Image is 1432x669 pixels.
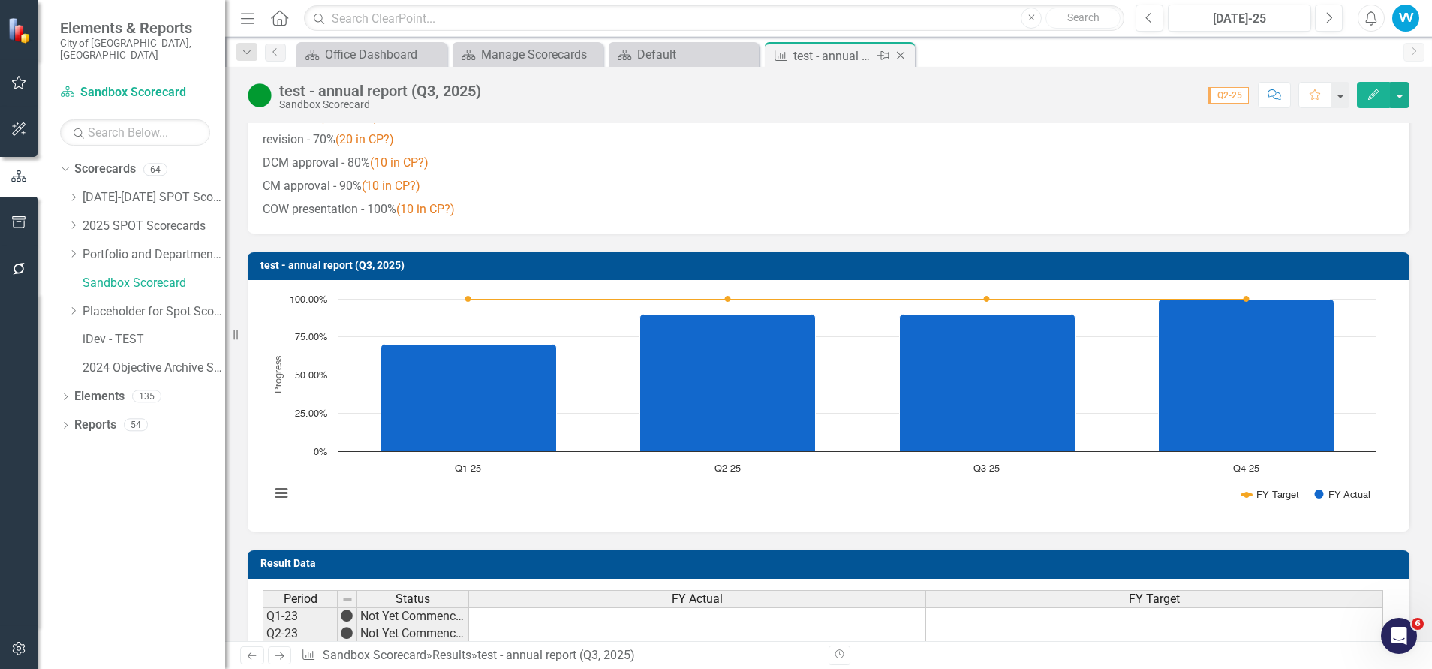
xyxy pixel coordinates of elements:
button: Search [1045,8,1121,29]
img: I7o6wrAcv4fx12S+DnvatIAAAAASUVORK5CYII= [341,627,353,639]
path: Q3-25, 90. FY Actual. [900,315,1076,452]
img: Proceeding as Anticipated [248,83,272,107]
button: View chart menu, Chart [271,483,292,504]
iframe: Intercom live chat [1381,618,1417,654]
svg: Interactive chart [263,291,1383,517]
div: test - annual report (Q3, 2025) [793,47,874,65]
a: Sandbox Scorecard [83,275,225,292]
span: (10 in CP?) [370,155,429,170]
div: [DATE]-25 [1173,10,1306,28]
div: 54 [124,419,148,432]
text: Q1-25 [455,464,481,474]
a: 2024 Objective Archive Scorecard [83,360,225,377]
small: City of [GEOGRAPHIC_DATA], [GEOGRAPHIC_DATA] [60,37,210,62]
p: revision - 70% [263,128,1394,152]
span: Status [396,592,430,606]
g: FY Actual, series 2 of 2. Bar series with 4 bars. [381,300,1334,452]
text: Q2-25 [714,464,741,474]
a: Placeholder for Spot Scorecards [83,303,225,321]
p: COW presentation - 100% [263,198,1394,218]
text: Progress [274,357,284,394]
span: (20 in CP?) [335,132,394,146]
button: [DATE]-25 [1168,5,1311,32]
a: Sandbox Scorecard [323,648,426,662]
text: 75.00% [295,333,327,342]
td: Q2-23 [263,625,338,643]
span: FY Actual [672,592,723,606]
p: DCM approval - 80% [263,152,1394,175]
a: Portfolio and Department Scorecards [83,246,225,264]
text: Q3-25 [973,464,1000,474]
p: CM approval - 90% [263,175,1394,198]
div: test - annual report (Q3, 2025) [279,83,481,99]
a: Scorecards [74,161,136,178]
a: [DATE]-[DATE] SPOT Scorecards [83,189,225,206]
path: Q4-25, 100. FY Actual. [1159,300,1334,452]
button: Show FY Target [1242,489,1298,500]
text: 100.00% [290,295,327,305]
div: 135 [132,390,161,403]
span: Period [284,592,317,606]
span: FY Target [1129,592,1180,606]
div: » » [301,647,817,664]
span: Search [1067,11,1100,23]
div: Office Dashboard [325,45,443,64]
div: 64 [143,163,167,176]
a: iDev - TEST [83,331,225,348]
div: Sandbox Scorecard [279,99,481,110]
path: Q2-25, 90. FY Actual. [640,315,816,452]
div: test - annual report (Q3, 2025) [477,648,635,662]
path: Q3-25, 100. FY Target. [984,296,990,302]
g: FY Target, series 1 of 2. Line with 4 data points. [465,296,1250,302]
h3: test - annual report (Q3, 2025) [260,260,1402,271]
a: Elements [74,388,125,405]
span: Elements & Reports [60,19,210,37]
text: 0% [314,448,327,457]
a: Sandbox Scorecard [60,84,210,101]
a: 2025 SPOT Scorecards [83,218,225,235]
a: Reports [74,417,116,434]
img: ClearPoint Strategy [8,17,35,44]
text: Q4-25 [1233,464,1259,474]
a: Default [612,45,755,64]
td: Q1-23 [263,607,338,625]
path: Q1-25, 100. FY Target. [465,296,471,302]
span: (50 in CP?) [320,110,378,124]
div: Chart. Highcharts interactive chart. [263,291,1394,517]
div: Manage Scorecards [481,45,599,64]
a: Manage Scorecards [456,45,599,64]
path: Q4-25, 100. FY Target. [1244,296,1250,302]
span: (10 in CP?) [396,202,455,216]
td: Not Yet Commenced / On Hold [357,607,469,625]
text: 25.00% [295,409,327,419]
div: Default [637,45,755,64]
button: VV [1392,5,1419,32]
button: Show FY Actual [1314,489,1370,500]
span: (10 in CP?) [362,179,420,193]
img: I7o6wrAcv4fx12S+DnvatIAAAAASUVORK5CYII= [341,610,353,622]
a: Office Dashboard [300,45,443,64]
text: 50.00% [295,371,327,381]
span: Q2-25 [1208,87,1249,104]
input: Search ClearPoint... [304,5,1124,32]
path: Q1-25, 70. FY Actual. [381,345,557,452]
img: 8DAGhfEEPCf229AAAAAElFTkSuQmCC [341,593,353,605]
td: Not Yet Commenced / On Hold [357,625,469,643]
input: Search Below... [60,119,210,146]
span: 6 [1412,618,1424,630]
path: Q2-25, 100. FY Target. [725,296,731,302]
a: Results [432,648,471,662]
h3: Result Data [260,558,1402,569]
